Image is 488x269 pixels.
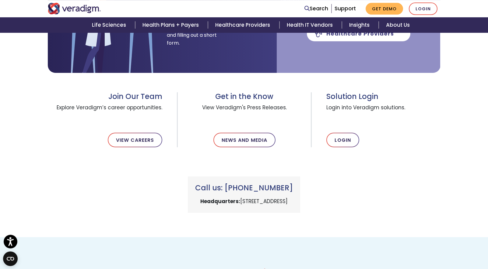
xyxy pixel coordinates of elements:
img: Veradigm logo [48,3,101,14]
a: Healthcare Providers [208,17,279,33]
a: Search [304,5,328,13]
span: View Veradigm's Press Releases. [192,101,296,123]
a: Get Demo [366,3,403,15]
a: Support [335,5,356,12]
button: Open CMP widget [3,251,18,266]
h3: Solution Login [326,92,440,101]
a: Health IT Vendors [279,17,342,33]
a: Health Plans + Payers [135,17,208,33]
a: Life Sciences [85,17,135,33]
a: Login [326,133,359,147]
h3: Get in the Know [192,92,296,101]
strong: Headquarters: [200,198,240,205]
p: [STREET_ADDRESS] [195,197,293,206]
a: View Careers [108,133,162,147]
span: Login into Veradigm solutions. [326,101,440,123]
h3: Join Our Team [48,92,163,101]
a: News and Media [213,133,276,147]
h3: Call us: [PHONE_NUMBER] [195,184,293,192]
a: Insights [342,17,379,33]
a: About Us [379,17,417,33]
span: Explore Veradigm’s career opportunities. [48,101,163,123]
a: Login [409,2,437,15]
